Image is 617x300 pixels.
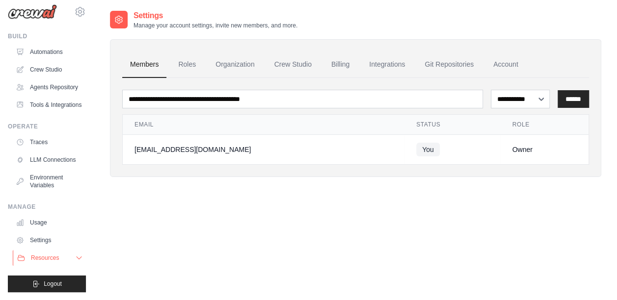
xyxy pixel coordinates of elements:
button: Logout [8,275,86,292]
a: Billing [323,51,357,78]
th: Role [500,115,589,135]
a: LLM Connections [12,152,86,168]
th: Email [123,115,404,135]
img: Logo [8,4,57,19]
a: Organization [208,51,262,78]
span: You [416,143,440,156]
a: Roles [170,51,204,78]
a: Automations [12,44,86,60]
a: Tools & Integrations [12,97,86,113]
a: Settings [12,232,86,248]
div: Manage [8,203,86,211]
span: Resources [31,254,59,262]
a: Account [485,51,526,78]
p: Manage your account settings, invite new members, and more. [134,22,297,29]
a: Environment Variables [12,170,86,193]
a: Crew Studio [267,51,320,78]
a: Members [122,51,166,78]
a: Usage [12,215,86,230]
a: Agents Repository [12,79,86,95]
div: [EMAIL_ADDRESS][DOMAIN_NAME] [134,145,393,154]
h2: Settings [134,10,297,22]
th: Status [404,115,501,135]
span: Logout [44,280,62,288]
a: Traces [12,134,86,150]
div: Operate [8,123,86,130]
a: Git Repositories [417,51,482,78]
button: Resources [13,250,87,266]
div: Owner [512,145,577,154]
div: Build [8,32,86,40]
a: Integrations [361,51,413,78]
a: Crew Studio [12,62,86,77]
